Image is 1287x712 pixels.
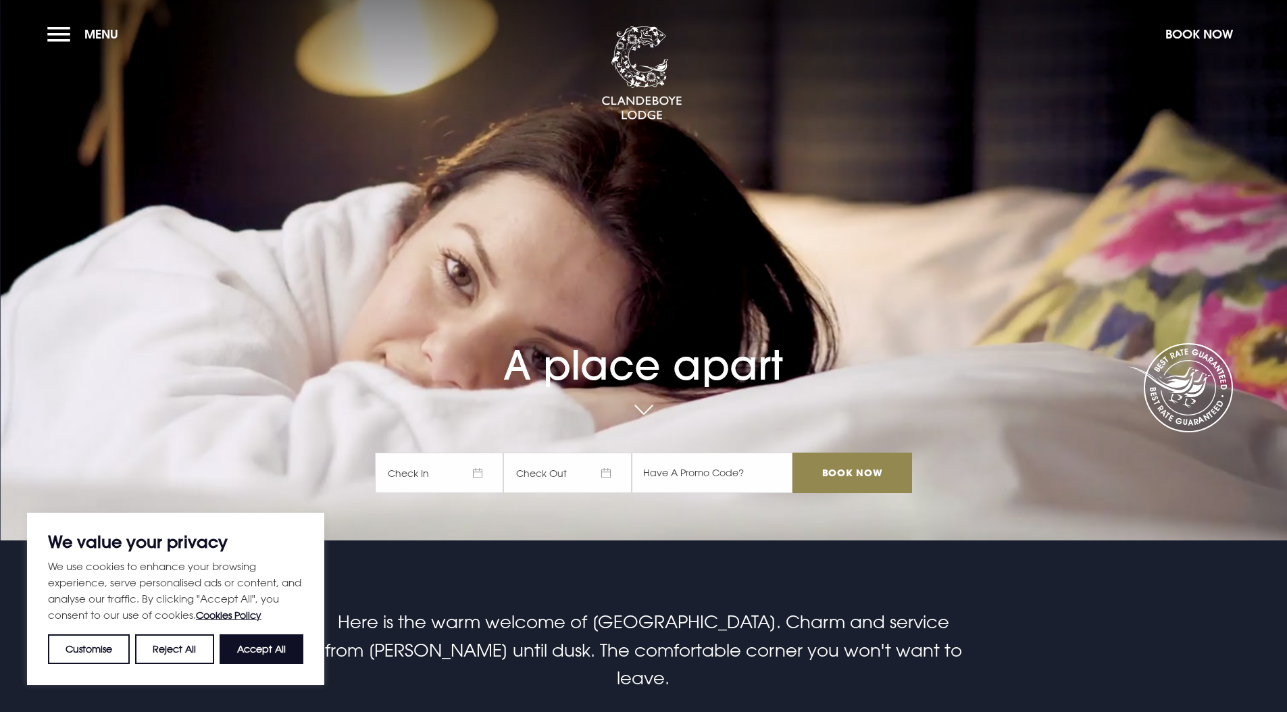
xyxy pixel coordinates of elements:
img: Clandeboye Lodge [601,26,682,121]
span: Menu [84,26,118,42]
h1: A place apart [375,298,911,389]
a: Cookies Policy [196,609,261,621]
input: Book Now [792,453,911,493]
div: We value your privacy [27,513,324,685]
p: Here is the warm welcome of [GEOGRAPHIC_DATA]. Charm and service from [PERSON_NAME] until dusk. T... [322,608,965,692]
button: Reject All [135,634,213,664]
span: Check In [375,453,503,493]
p: We use cookies to enhance your browsing experience, serve personalised ads or content, and analys... [48,558,303,624]
input: Have A Promo Code? [632,453,792,493]
button: Book Now [1159,20,1240,49]
button: Customise [48,634,130,664]
p: We value your privacy [48,534,303,550]
button: Menu [47,20,125,49]
span: Check Out [503,453,632,493]
button: Accept All [220,634,303,664]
